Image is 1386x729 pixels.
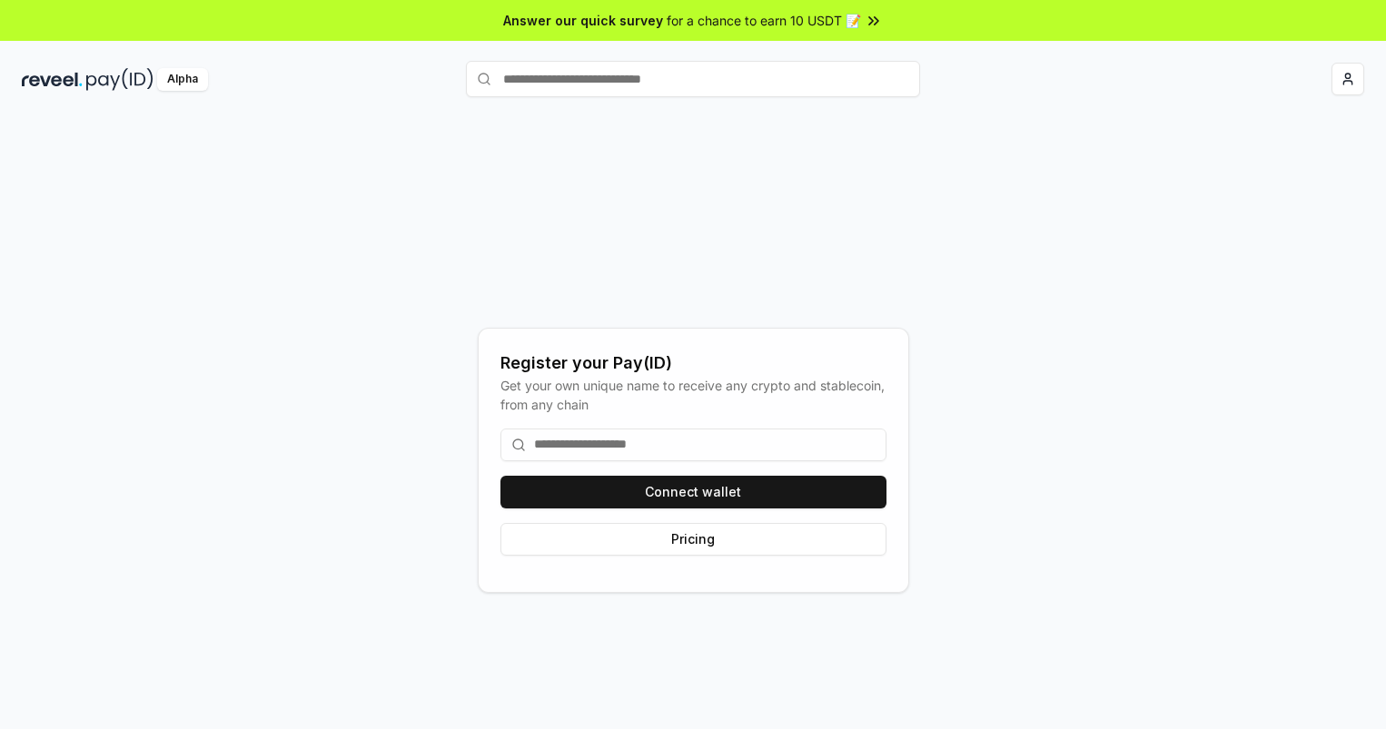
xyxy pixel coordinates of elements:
span: Answer our quick survey [503,11,663,30]
img: reveel_dark [22,68,83,91]
span: for a chance to earn 10 USDT 📝 [667,11,861,30]
div: Get your own unique name to receive any crypto and stablecoin, from any chain [500,376,886,414]
button: Connect wallet [500,476,886,508]
img: pay_id [86,68,153,91]
div: Alpha [157,68,208,91]
div: Register your Pay(ID) [500,350,886,376]
button: Pricing [500,523,886,556]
